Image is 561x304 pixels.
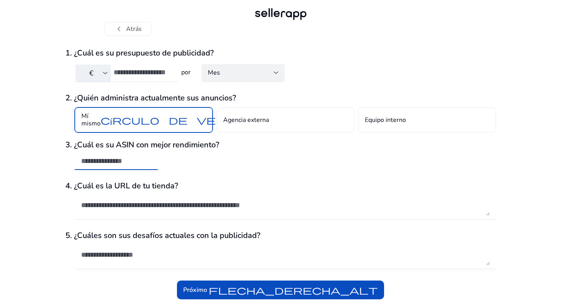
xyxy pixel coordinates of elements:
font: por [181,68,191,77]
font: 2. ¿Quién administra actualmente sus anuncios? [65,93,236,103]
button: chevron_leftAtrás [105,22,152,36]
font: Atrás [126,25,142,33]
font: Próximo [183,286,207,294]
font: Mí mismo [81,112,101,128]
font: chevron_left [114,23,124,34]
font: € [89,68,94,78]
font: círculo de verificación [101,114,305,125]
font: Agencia externa [223,116,269,124]
font: 5. ¿Cuáles son sus desafíos actuales con la publicidad? [65,230,260,241]
font: Mes [208,68,220,77]
font: 3. ¿Cuál es su ASIN con mejor rendimiento? [65,139,219,150]
font: flecha_derecha_alt [209,284,378,295]
font: Equipo interno [365,116,406,124]
font: 4. ¿Cuál es la URL de tu tienda? [65,181,178,191]
button: Próximoflecha_derecha_alt [177,281,384,299]
font: 1. ¿Cuál es su presupuesto de publicidad? [65,48,214,58]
